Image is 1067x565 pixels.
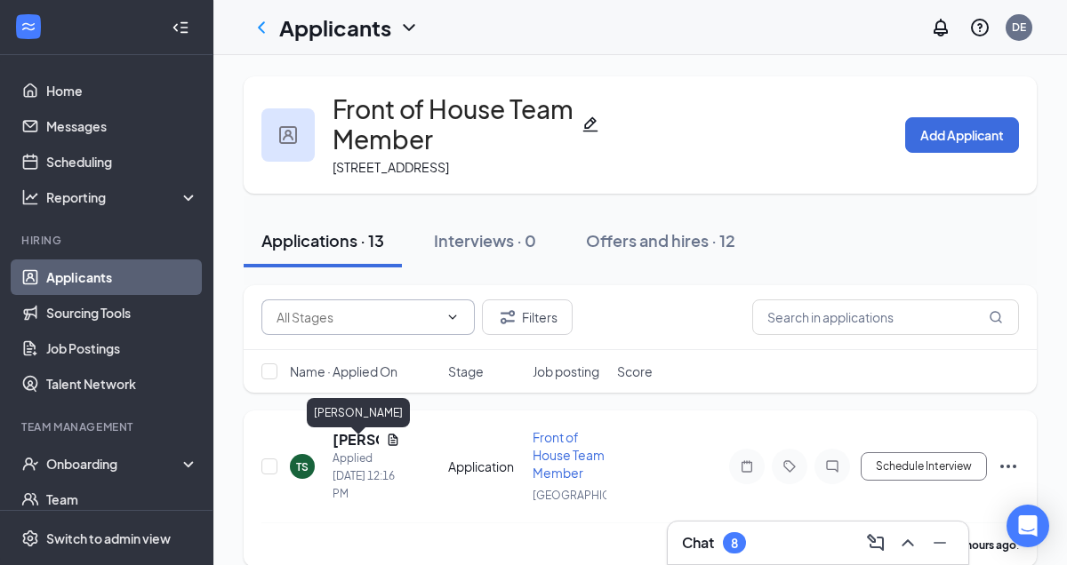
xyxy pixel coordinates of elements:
div: 8 [731,536,738,551]
div: Switch to admin view [46,529,171,547]
svg: ChatInactive [822,459,843,473]
div: DE [1012,20,1026,35]
svg: ChevronDown [398,17,420,38]
span: Stage [448,362,484,380]
button: ChevronUp [894,529,922,557]
a: Applicants [46,259,198,295]
button: Filter Filters [482,299,573,335]
a: Team [46,481,198,517]
button: Add Applicant [905,117,1019,153]
svg: Notifications [930,17,951,38]
svg: Settings [21,529,39,547]
span: Front of House Team Member [533,429,605,481]
svg: Tag [779,459,800,473]
div: Hiring [21,233,195,248]
b: 2 hours ago [958,538,1016,552]
a: Scheduling [46,144,198,179]
svg: Pencil [582,115,599,133]
h3: Front of House Team Member [333,94,574,155]
div: Applications · 13 [261,229,384,251]
h5: [PERSON_NAME] [333,430,379,450]
div: Interviews · 0 [434,229,536,251]
span: Name · Applied On [290,362,397,380]
div: Team Management [21,419,195,434]
div: Onboarding [46,455,183,473]
img: user icon [279,126,297,144]
div: Open Intercom Messenger [1007,505,1049,547]
svg: Analysis [21,188,39,206]
svg: ChevronDown [445,310,460,324]
svg: ChevronLeft [251,17,272,38]
a: Job Postings [46,330,198,366]
div: Reporting [46,188,199,206]
svg: ComposeMessage [865,532,886,553]
h1: Applicants [279,12,391,43]
svg: Minimize [929,532,951,553]
svg: UserCheck [21,455,39,473]
div: TS [296,459,309,474]
div: [PERSON_NAME] [307,398,410,427]
svg: MagnifyingGlass [989,310,1003,324]
span: [GEOGRAPHIC_DATA] [533,489,646,502]
svg: QuestionInfo [969,17,991,38]
div: Offers and hires · 12 [586,229,735,251]
button: Schedule Interview [861,452,987,481]
button: ComposeMessage [862,529,890,557]
a: Home [46,73,198,108]
svg: Ellipses [998,456,1019,477]
input: All Stages [277,307,438,327]
a: Sourcing Tools [46,295,198,330]
a: Messages [46,108,198,144]
svg: WorkstreamLogo [20,18,37,36]
div: Applied [DATE] 12:16 PM [333,450,400,503]
span: [STREET_ADDRESS] [333,159,449,175]
svg: ChevronUp [897,532,919,553]
input: Search in applications [752,299,1019,335]
svg: Filter [497,306,518,328]
h3: Chat [682,533,714,553]
a: Talent Network [46,366,198,402]
span: Job posting [533,362,599,380]
button: Minimize [926,529,954,557]
svg: Note [736,459,758,473]
div: Application [448,458,522,475]
svg: Collapse [172,19,189,36]
svg: Document [386,433,400,447]
span: Score [617,362,653,380]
